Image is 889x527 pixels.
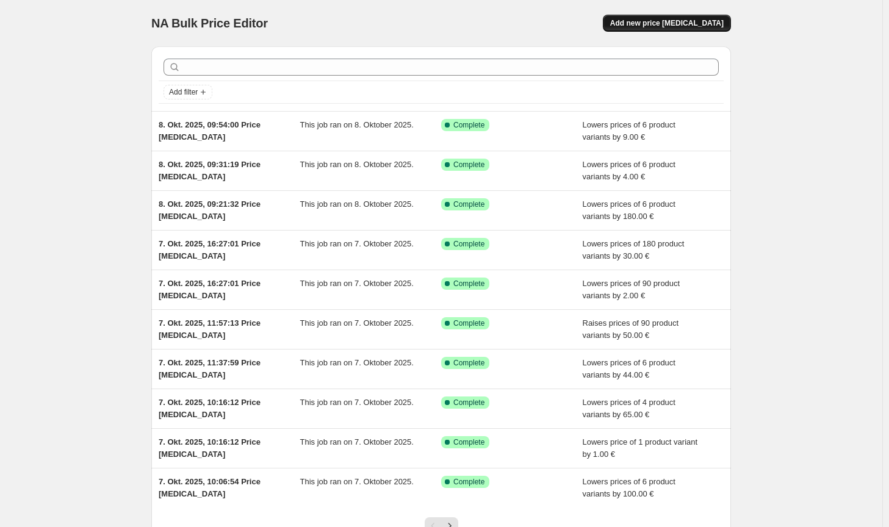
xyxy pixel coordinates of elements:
[603,15,731,32] button: Add new price [MEDICAL_DATA]
[453,358,484,368] span: Complete
[610,18,724,28] span: Add new price [MEDICAL_DATA]
[453,437,484,447] span: Complete
[583,437,698,459] span: Lowers price of 1 product variant by 1.00 €
[583,279,680,300] span: Lowers prices of 90 product variants by 2.00 €
[300,120,414,129] span: This job ran on 8. Oktober 2025.
[453,160,484,170] span: Complete
[453,239,484,249] span: Complete
[164,85,212,99] button: Add filter
[300,437,414,446] span: This job ran on 7. Oktober 2025.
[159,318,261,340] span: 7. Okt. 2025, 11:57:13 Price [MEDICAL_DATA]
[583,398,675,419] span: Lowers prices of 4 product variants by 65.00 €
[453,120,484,130] span: Complete
[300,318,414,328] span: This job ran on 7. Oktober 2025.
[159,477,261,498] span: 7. Okt. 2025, 10:06:54 Price [MEDICAL_DATA]
[583,477,675,498] span: Lowers prices of 6 product variants by 100.00 €
[159,120,261,142] span: 8. Okt. 2025, 09:54:00 Price [MEDICAL_DATA]
[300,398,414,407] span: This job ran on 7. Oktober 2025.
[453,199,484,209] span: Complete
[151,16,268,30] span: NA Bulk Price Editor
[300,279,414,288] span: This job ran on 7. Oktober 2025.
[159,239,261,260] span: 7. Okt. 2025, 16:27:01 Price [MEDICAL_DATA]
[453,318,484,328] span: Complete
[583,160,675,181] span: Lowers prices of 6 product variants by 4.00 €
[300,477,414,486] span: This job ran on 7. Oktober 2025.
[300,358,414,367] span: This job ran on 7. Oktober 2025.
[159,437,261,459] span: 7. Okt. 2025, 10:16:12 Price [MEDICAL_DATA]
[300,239,414,248] span: This job ran on 7. Oktober 2025.
[453,398,484,407] span: Complete
[300,160,414,169] span: This job ran on 8. Oktober 2025.
[159,279,261,300] span: 7. Okt. 2025, 16:27:01 Price [MEDICAL_DATA]
[300,199,414,209] span: This job ran on 8. Oktober 2025.
[583,120,675,142] span: Lowers prices of 6 product variants by 9.00 €
[453,279,484,289] span: Complete
[583,239,685,260] span: Lowers prices of 180 product variants by 30.00 €
[159,199,261,221] span: 8. Okt. 2025, 09:21:32 Price [MEDICAL_DATA]
[159,160,261,181] span: 8. Okt. 2025, 09:31:19 Price [MEDICAL_DATA]
[159,398,261,419] span: 7. Okt. 2025, 10:16:12 Price [MEDICAL_DATA]
[583,358,675,379] span: Lowers prices of 6 product variants by 44.00 €
[583,318,679,340] span: Raises prices of 90 product variants by 50.00 €
[169,87,198,97] span: Add filter
[159,358,261,379] span: 7. Okt. 2025, 11:37:59 Price [MEDICAL_DATA]
[453,477,484,487] span: Complete
[583,199,675,221] span: Lowers prices of 6 product variants by 180.00 €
